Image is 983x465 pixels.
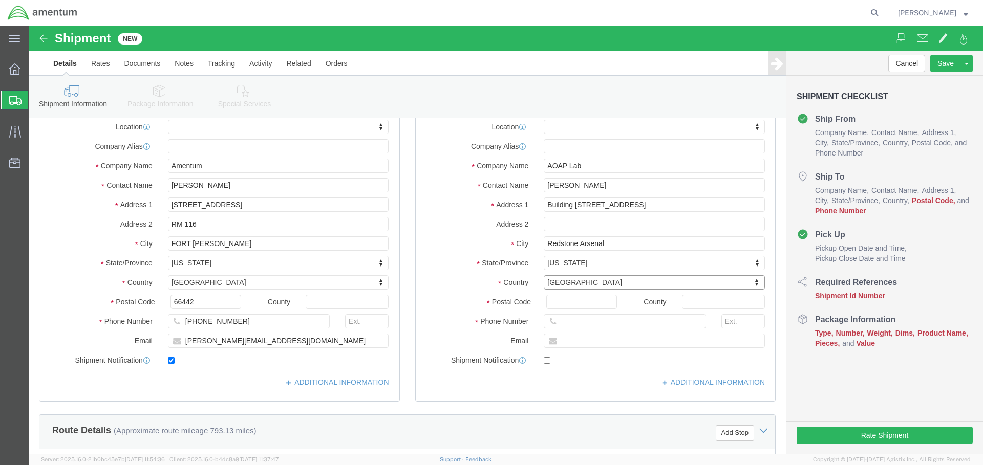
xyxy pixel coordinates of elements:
[29,26,983,454] iframe: FS Legacy Container
[465,456,491,462] a: Feedback
[898,7,956,18] span: Karen Bowman
[125,456,165,462] span: [DATE] 11:54:36
[239,456,279,462] span: [DATE] 11:37:47
[169,456,279,462] span: Client: 2025.16.0-b4dc8a9
[897,7,969,19] button: [PERSON_NAME]
[813,455,971,464] span: Copyright © [DATE]-[DATE] Agistix Inc., All Rights Reserved
[7,5,78,20] img: logo
[41,456,165,462] span: Server: 2025.16.0-21b0bc45e7b
[440,456,465,462] a: Support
